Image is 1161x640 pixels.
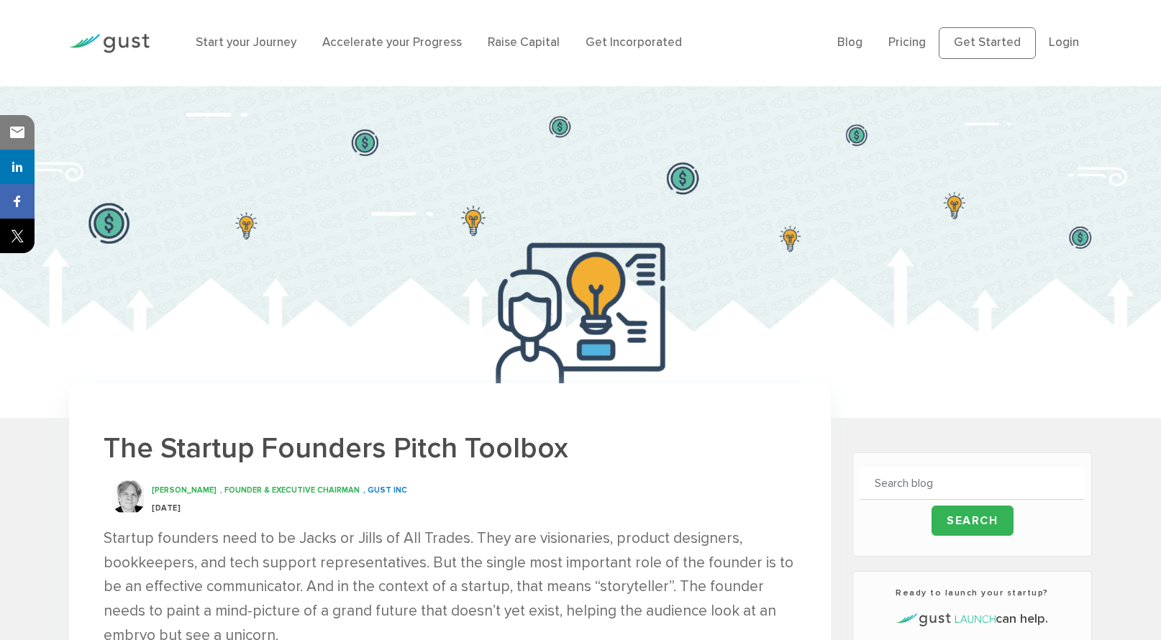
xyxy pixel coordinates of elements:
[860,610,1084,628] h4: can help.
[1049,35,1079,50] a: Login
[322,35,462,50] a: Accelerate your Progress
[196,35,296,50] a: Start your Journey
[152,503,181,513] span: [DATE]
[110,479,146,515] img: David S. Rose
[888,35,926,50] a: Pricing
[932,506,1014,536] input: Search
[104,429,796,467] h1: The Startup Founders Pitch Toolbox
[586,35,682,50] a: Get Incorporated
[363,485,407,495] span: , Gust Inc
[939,27,1036,59] a: Get Started
[837,35,862,50] a: Blog
[488,35,560,50] a: Raise Capital
[220,485,360,495] span: , Founder & Executive Chairman
[860,467,1084,500] input: Search blog
[69,34,150,53] img: Gust Logo
[860,586,1084,599] h3: Ready to launch your startup?
[152,485,217,495] span: [PERSON_NAME]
